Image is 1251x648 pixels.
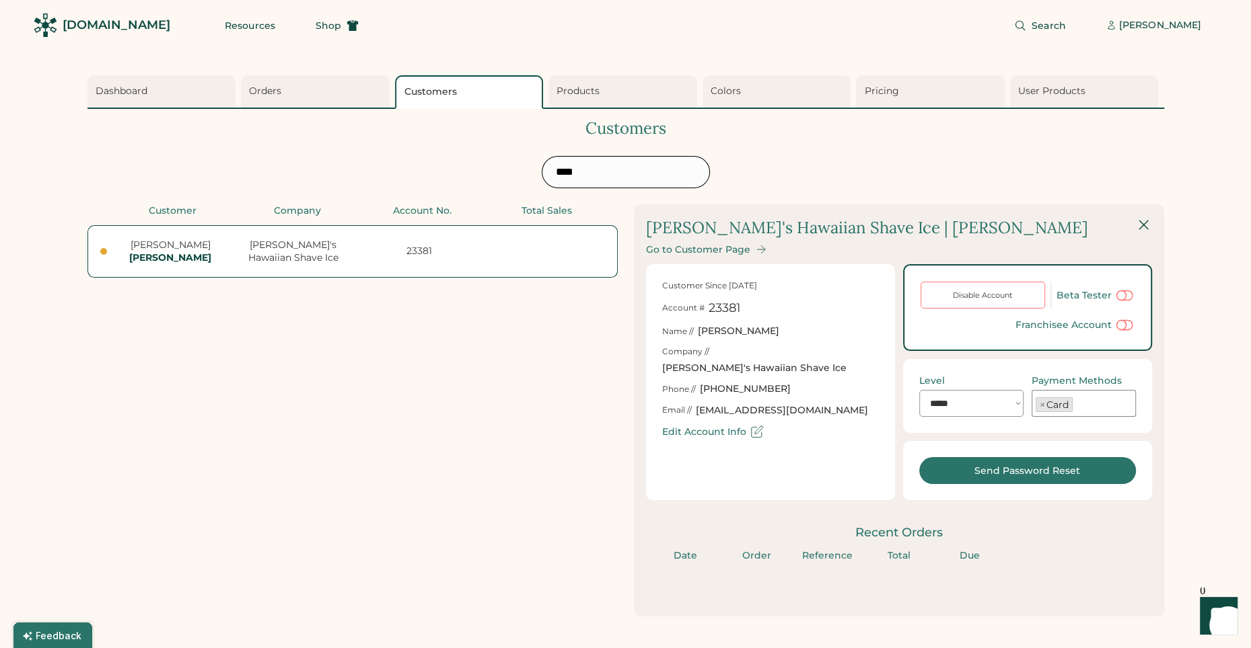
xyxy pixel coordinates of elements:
[698,325,779,338] div: [PERSON_NAME]
[864,85,1001,98] div: Pricing
[709,300,741,317] div: 23381
[299,12,375,39] button: Shop
[100,248,107,255] div: Last seen today at 12:58 pm
[711,85,847,98] div: Colors
[646,244,750,255] div: Go to Customer Page
[361,245,479,258] div: 23381
[1032,375,1122,387] div: Payment Methods
[96,85,232,98] div: Dashboard
[404,85,538,99] div: Customers
[938,549,1001,563] div: Due
[1187,588,1245,645] iframe: Front Chat
[234,239,353,265] div: [PERSON_NAME]'s Hawaiian Shave Ice
[646,524,1152,541] div: Recent Orders
[867,549,931,563] div: Total
[316,21,341,30] span: Shop
[662,362,847,375] div: [PERSON_NAME]'s Hawaiian Shave Ice
[654,549,717,563] div: Date
[114,204,231,218] div: Customer
[209,12,291,39] button: Resources
[696,404,868,417] div: [EMAIL_ADDRESS][DOMAIN_NAME]
[1018,85,1155,98] div: User Products
[489,204,606,218] div: Total Sales
[662,426,746,438] div: Edit Account Info
[1036,397,1073,412] li: Card
[725,549,788,563] div: Order
[87,117,1164,140] div: Customers
[1119,19,1201,32] div: [PERSON_NAME]
[1040,400,1045,409] span: ×
[919,457,1136,484] button: Send Password Reset
[662,326,694,337] div: Name //
[662,384,696,395] div: Phone //
[239,204,356,218] div: Company
[115,239,227,265] div: [PERSON_NAME]
[249,85,386,98] div: Orders
[796,549,859,563] div: Reference
[662,302,705,314] div: Account #
[1032,21,1066,30] span: Search
[662,280,757,292] div: Customer Since [DATE]
[919,375,945,387] div: Level
[557,85,693,98] div: Products
[1057,290,1112,301] div: Beta Tester
[998,12,1082,39] button: Search
[129,251,211,264] strong: [PERSON_NAME]
[700,382,791,396] div: [PHONE_NUMBER]
[1015,319,1112,331] div: Franchisee Account
[63,17,170,34] div: [DOMAIN_NAME]
[34,13,57,37] img: Rendered Logo - Screens
[646,216,1088,239] div: [PERSON_NAME]'s Hawaiian Shave Ice | [PERSON_NAME]
[662,346,709,358] div: Company //
[921,282,1045,309] button: Disable Account
[364,204,481,218] div: Account No.
[662,405,692,416] div: Email //
[1114,317,1135,333] button: Use this to limit an account deleting, copying, or editing products in their "My Products" page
